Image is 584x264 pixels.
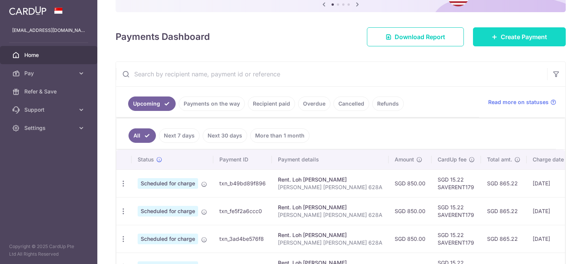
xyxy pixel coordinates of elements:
[138,206,198,217] span: Scheduled for charge
[272,150,389,169] th: Payment details
[278,183,382,191] p: [PERSON_NAME] [PERSON_NAME] 628A
[389,197,432,225] td: SGD 850.00
[473,27,566,46] a: Create Payment
[24,106,75,114] span: Support
[389,169,432,197] td: SGD 850.00
[159,128,200,143] a: Next 7 days
[278,176,382,183] div: Rent. Loh [PERSON_NAME]
[138,178,198,189] span: Scheduled for charge
[116,30,210,44] h4: Payments Dashboard
[128,96,176,111] a: Upcoming
[367,27,464,46] a: Download Report
[179,96,245,111] a: Payments on the way
[203,128,247,143] a: Next 30 days
[527,169,578,197] td: [DATE]
[24,88,75,95] span: Refer & Save
[138,234,198,244] span: Scheduled for charge
[278,211,382,219] p: [PERSON_NAME] [PERSON_NAME] 628A
[248,96,295,111] a: Recipient paid
[533,156,564,163] span: Charge date
[298,96,330,111] a: Overdue
[487,156,512,163] span: Total amt.
[278,239,382,247] p: [PERSON_NAME] [PERSON_NAME] 628A
[213,169,272,197] td: txn_b49bd89f896
[129,128,156,143] a: All
[213,197,272,225] td: txn_fe5f2a6ccc0
[481,197,527,225] td: SGD 865.22
[250,128,309,143] a: More than 1 month
[372,96,404,111] a: Refunds
[432,169,481,197] td: SGD 15.22 SAVERENT179
[481,169,527,197] td: SGD 865.22
[432,197,481,225] td: SGD 15.22 SAVERENT179
[9,6,46,15] img: CardUp
[527,197,578,225] td: [DATE]
[488,98,556,106] a: Read more on statuses
[395,156,414,163] span: Amount
[333,96,369,111] a: Cancelled
[24,70,75,77] span: Pay
[438,156,467,163] span: CardUp fee
[24,124,75,132] span: Settings
[488,98,549,106] span: Read more on statuses
[395,32,445,41] span: Download Report
[278,204,382,211] div: Rent. Loh [PERSON_NAME]
[278,231,382,239] div: Rent. Loh [PERSON_NAME]
[432,225,481,253] td: SGD 15.22 SAVERENT179
[481,225,527,253] td: SGD 865.22
[12,27,85,34] p: [EMAIL_ADDRESS][DOMAIN_NAME]
[213,150,272,169] th: Payment ID
[213,225,272,253] td: txn_3ad4be576f8
[389,225,432,253] td: SGD 850.00
[24,51,75,59] span: Home
[116,62,547,86] input: Search by recipient name, payment id or reference
[527,225,578,253] td: [DATE]
[138,156,154,163] span: Status
[501,32,547,41] span: Create Payment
